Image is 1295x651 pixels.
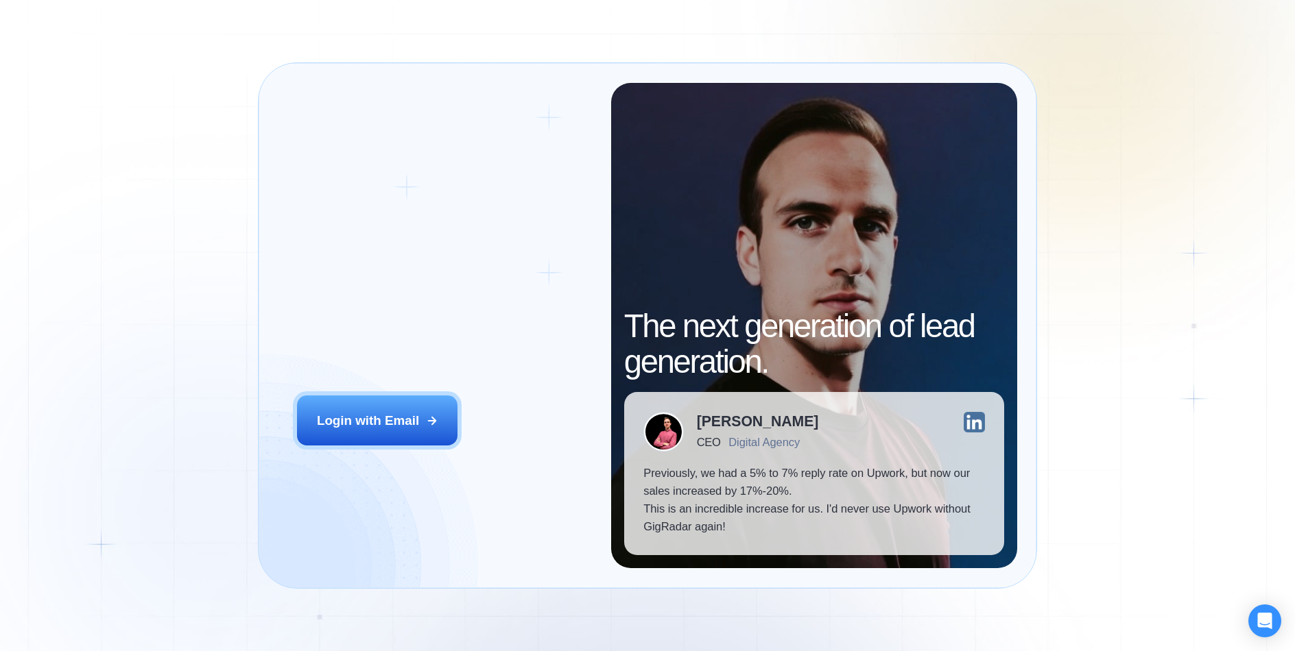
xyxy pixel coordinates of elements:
[328,212,351,225] div: Login
[624,308,1004,380] h2: The next generation of lead generation.
[297,264,455,343] span: Welcome to
[697,415,819,429] div: [PERSON_NAME]
[728,436,800,449] div: Digital Agency
[643,465,985,536] p: Previously, we had a 5% to 7% reply rate on Upwork, but now our sales increased by 17%-20%. This ...
[297,395,458,445] button: Login with Email
[317,412,419,430] div: Login with Email
[1248,604,1281,637] div: Open Intercom Messenger
[697,436,721,449] div: CEO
